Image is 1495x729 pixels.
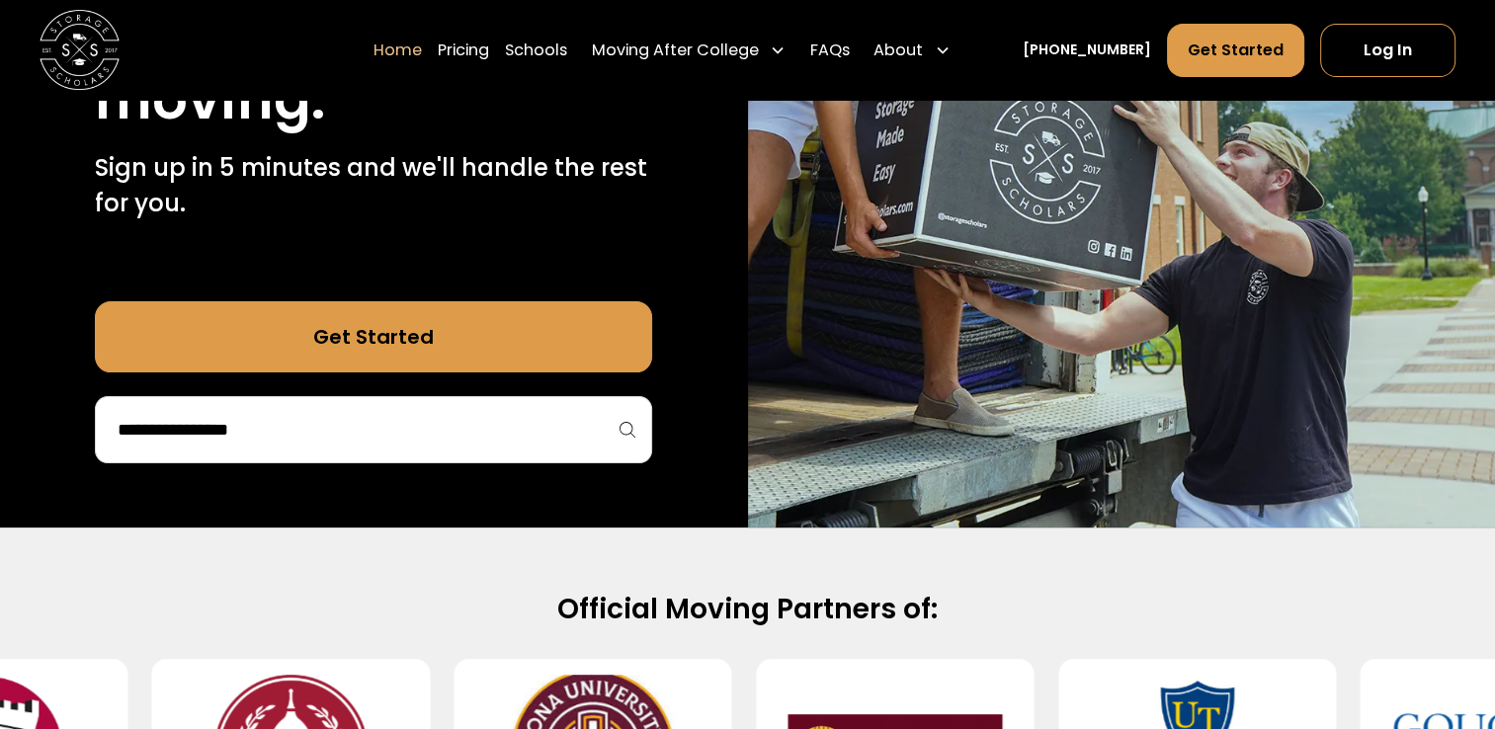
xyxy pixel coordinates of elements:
a: Schools [505,22,567,77]
p: Sign up in 5 minutes and we'll handle the rest for you. [95,150,652,221]
div: About [873,38,923,61]
a: Log In [1320,23,1455,76]
a: Pricing [438,22,489,77]
a: FAQs [810,22,850,77]
a: Home [374,22,422,77]
a: Get Started [95,301,652,372]
a: [PHONE_NUMBER] [1022,40,1150,60]
div: About [866,22,958,77]
a: Get Started [1167,23,1304,76]
div: Moving After College [591,38,758,61]
h2: Official Moving Partners of: [111,591,1383,627]
img: Storage Scholars main logo [40,10,120,90]
div: Moving After College [583,22,793,77]
a: home [40,10,120,90]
